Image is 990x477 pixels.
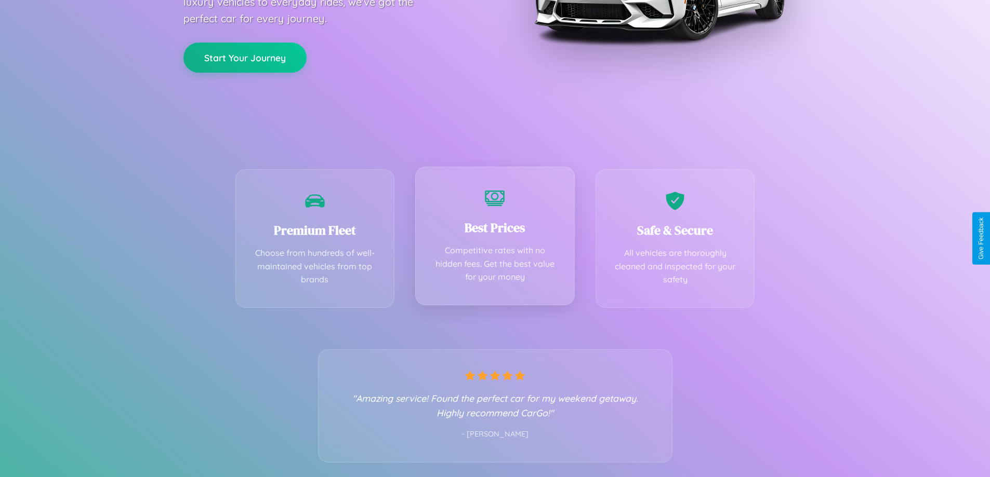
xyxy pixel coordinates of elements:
p: Choose from hundreds of well-maintained vehicles from top brands [252,247,379,287]
div: Give Feedback [978,217,985,260]
p: - [PERSON_NAME] [339,428,651,441]
h3: Best Prices [431,219,559,236]
h3: Safe & Secure [612,222,739,239]
p: All vehicles are thoroughly cleaned and inspected for your safety [612,247,739,287]
p: "Amazing service! Found the perfect car for my weekend getaway. Highly recommend CarGo!" [339,391,651,420]
button: Start Your Journey [183,43,307,73]
p: Competitive rates with no hidden fees. Get the best value for your money [431,244,559,284]
h3: Premium Fleet [252,222,379,239]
